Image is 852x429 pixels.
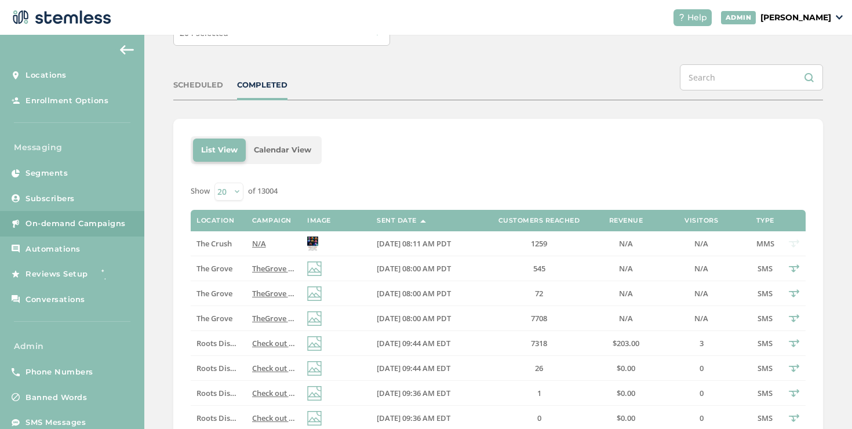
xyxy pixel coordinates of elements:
label: 08/19/2025 09:44 AM EDT [377,339,475,348]
span: N/A [619,238,633,249]
label: $0.00 [603,363,649,373]
img: icon-help-white-03924b79.svg [678,14,685,21]
span: Roots Dispensary - Rec [196,338,277,348]
label: $203.00 [603,339,649,348]
label: $0.00 [603,388,649,398]
span: N/A [694,263,708,274]
label: N/A [661,264,742,274]
li: List View [193,139,246,162]
span: Roots Dispensary - Med [196,413,281,423]
span: TheGrove La Mesa: You have a new notification waiting for you, {first_name}! Reply END to cancel [252,288,601,299]
label: of 13004 [248,186,278,197]
span: [DATE] 09:36 AM EDT [377,413,450,423]
span: Conversations [26,294,85,306]
label: Check out our new deals at Roots! Reply END to cancel [252,339,296,348]
span: $0.00 [617,413,635,423]
span: $0.00 [617,363,635,373]
span: N/A [694,313,708,323]
label: N/A [661,239,742,249]
span: [DATE] 08:11 AM PDT [377,238,451,249]
label: The Grove [196,289,240,299]
span: [DATE] 08:00 AM PDT [377,288,451,299]
label: 0 [661,363,742,373]
label: N/A [661,314,742,323]
label: TheGrove La Mesa: You have a new notification waiting for you, {first_name}! Reply END to cancel [252,314,296,323]
span: [DATE] 08:00 AM PDT [377,313,451,323]
label: 3 [661,339,742,348]
span: 1 [537,388,541,398]
label: Roots Dispensary - Rec [196,339,240,348]
span: 0 [700,363,704,373]
span: MMS [756,238,774,249]
label: 08/19/2025 09:44 AM EDT [377,363,475,373]
label: 7318 [487,339,591,348]
span: N/A [694,288,708,299]
span: Check out our new deals at Roots! Reply END to cancel [252,363,445,373]
div: COMPLETED [237,79,287,91]
span: Locations [26,70,67,81]
img: icon-sort-1e1d7615.svg [420,220,426,223]
label: Type [756,217,774,224]
span: [DATE] 09:44 AM EDT [377,338,450,348]
img: icon-img-d887fa0c.svg [307,361,322,376]
div: Chat Widget [794,373,852,429]
span: Roots Dispensary - Med [196,363,281,373]
span: $203.00 [613,338,639,348]
label: 08/19/2025 08:00 AM PDT [377,264,475,274]
label: 08/19/2025 09:36 AM EDT [377,413,475,423]
label: Sent Date [377,217,417,224]
span: Segments [26,168,68,179]
span: SMS [758,363,773,373]
img: glitter-stars-b7820f95.gif [97,263,120,286]
label: SMS [753,388,777,398]
label: N/A [603,264,649,274]
label: N/A [603,289,649,299]
span: The Grove [196,263,232,274]
label: TheGrove La Mesa: You have a new notification waiting for you, {first_name}! Reply END to cancel [252,264,296,274]
span: The Grove [196,288,232,299]
label: 0 [661,413,742,423]
label: 1 [487,388,591,398]
label: MMS [753,239,777,249]
p: [PERSON_NAME] [760,12,831,24]
span: Banned Words [26,392,87,403]
span: N/A [694,238,708,249]
span: 545 [533,263,545,274]
span: SMS [758,388,773,398]
label: Show [191,186,210,197]
span: SMS [758,338,773,348]
span: SMS [758,313,773,323]
span: 0 [537,413,541,423]
img: icon-img-d887fa0c.svg [307,386,322,401]
img: logo-dark-0685b13c.svg [9,6,111,29]
span: Subscribers [26,193,75,205]
span: [DATE] 08:00 AM PDT [377,263,451,274]
label: SMS [753,289,777,299]
img: icon-img-d887fa0c.svg [307,336,322,351]
span: 7708 [531,313,547,323]
label: The Grove [196,314,240,323]
span: The Crush [196,238,232,249]
span: The Grove [196,313,232,323]
span: N/A [619,313,633,323]
label: SMS [753,363,777,373]
img: XdBViR1ogqSQKxaQAOffDXyX57PrrlJSpmCR1.jpg [307,237,318,251]
label: 26 [487,363,591,373]
div: ADMIN [721,11,756,24]
img: icon-img-d887fa0c.svg [307,286,322,301]
span: SMS [758,263,773,274]
span: 0 [700,388,704,398]
label: SMS [753,413,777,423]
label: SMS [753,339,777,348]
span: N/A [252,238,266,249]
label: 0 [487,413,591,423]
label: Revenue [609,217,643,224]
label: TheGrove La Mesa: You have a new notification waiting for you, {first_name}! Reply END to cancel [252,289,296,299]
label: N/A [603,239,649,249]
span: Reviews Setup [26,268,88,280]
span: Check out our new deals at Roots! Reply END to cancel [252,413,445,423]
label: N/A [252,239,296,249]
label: The Grove [196,264,240,274]
span: TheGrove La Mesa: You have a new notification waiting for you, {first_name}! Reply END to cancel [252,263,601,274]
span: Check out our new deals at Roots! Reply END to cancel [252,338,445,348]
